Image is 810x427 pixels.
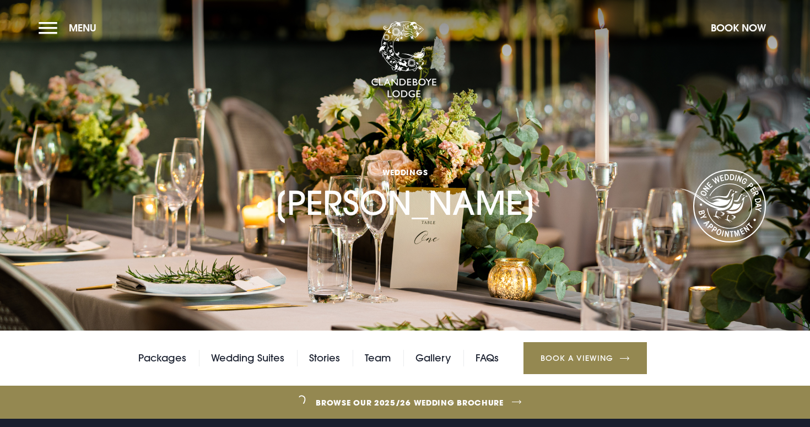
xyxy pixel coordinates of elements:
a: Stories [309,350,340,366]
span: Menu [69,21,96,34]
a: Packages [138,350,186,366]
a: Team [365,350,391,366]
button: Menu [39,16,102,40]
span: Weddings [274,167,536,177]
h1: [PERSON_NAME] [274,113,536,222]
button: Book Now [705,16,771,40]
a: Book a Viewing [523,342,647,374]
a: FAQs [476,350,499,366]
a: Gallery [415,350,451,366]
img: Clandeboye Lodge [371,21,437,99]
a: Wedding Suites [211,350,284,366]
